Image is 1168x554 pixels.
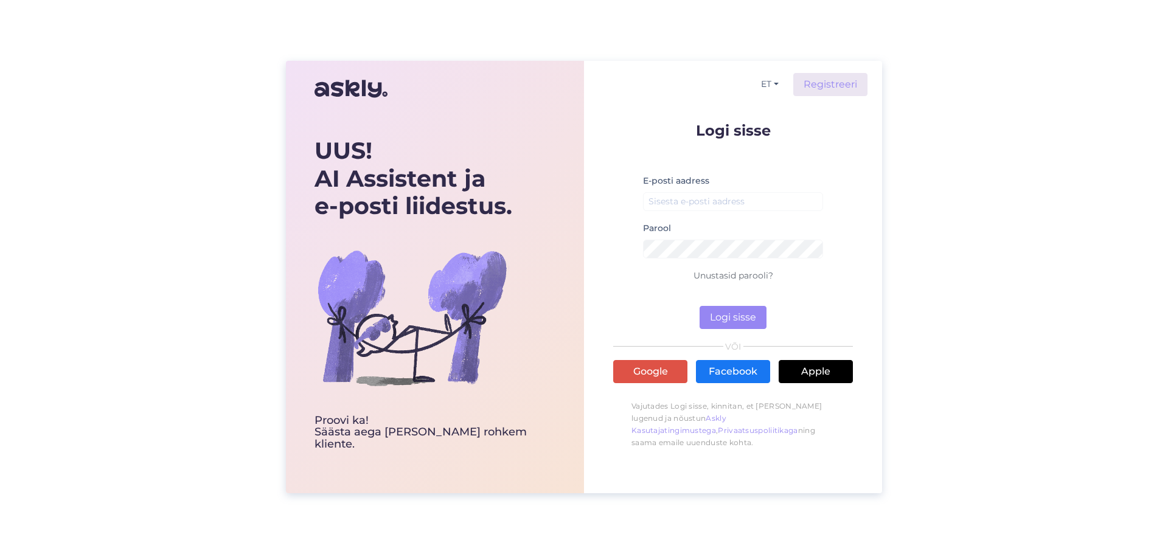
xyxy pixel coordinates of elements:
button: Logi sisse [700,306,766,329]
p: Logi sisse [613,123,853,138]
label: E-posti aadress [643,175,709,187]
img: Askly [315,74,388,103]
a: Google [613,360,687,383]
p: Vajutades Logi sisse, kinnitan, et [PERSON_NAME] lugenud ja nõustun , ning saama emaile uuenduste... [613,394,853,455]
img: bg-askly [315,220,509,415]
label: Parool [643,222,671,235]
a: Facebook [696,360,770,383]
a: Apple [779,360,853,383]
div: UUS! AI Assistent ja e-posti liidestus. [315,137,555,220]
span: VÕI [723,342,743,351]
a: Privaatsuspoliitikaga [718,426,798,435]
button: ET [756,75,784,93]
a: Registreeri [793,73,867,96]
a: Unustasid parooli? [693,270,773,281]
input: Sisesta e-posti aadress [643,192,823,211]
a: Askly Kasutajatingimustega [631,414,726,435]
div: Proovi ka! Säästa aega [PERSON_NAME] rohkem kliente. [315,415,555,451]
